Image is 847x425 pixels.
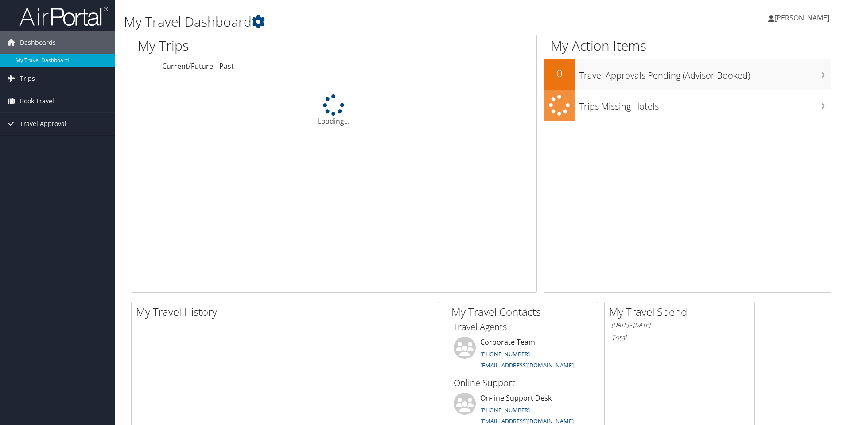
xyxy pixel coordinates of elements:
[124,12,600,31] h1: My Travel Dashboard
[768,4,838,31] a: [PERSON_NAME]
[480,406,530,414] a: [PHONE_NUMBER]
[449,337,594,373] li: Corporate Team
[19,6,108,27] img: airportal-logo.png
[20,113,66,135] span: Travel Approval
[544,59,831,90] a: 0Travel Approvals Pending (Advisor Booked)
[131,94,536,126] div: Loading...
[544,66,575,81] h2: 0
[219,61,234,71] a: Past
[20,90,54,112] span: Book Travel
[480,361,574,369] a: [EMAIL_ADDRESS][DOMAIN_NAME]
[609,304,754,319] h2: My Travel Spend
[454,377,590,389] h3: Online Support
[611,321,748,329] h6: [DATE] - [DATE]
[544,36,831,55] h1: My Action Items
[454,321,590,333] h3: Travel Agents
[20,67,35,90] span: Trips
[579,96,831,113] h3: Trips Missing Hotels
[20,31,56,54] span: Dashboards
[579,65,831,82] h3: Travel Approvals Pending (Advisor Booked)
[544,90,831,121] a: Trips Missing Hotels
[774,13,829,23] span: [PERSON_NAME]
[480,417,574,425] a: [EMAIL_ADDRESS][DOMAIN_NAME]
[138,36,361,55] h1: My Trips
[136,304,439,319] h2: My Travel History
[162,61,213,71] a: Current/Future
[611,333,748,342] h6: Total
[451,304,597,319] h2: My Travel Contacts
[480,350,530,358] a: [PHONE_NUMBER]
